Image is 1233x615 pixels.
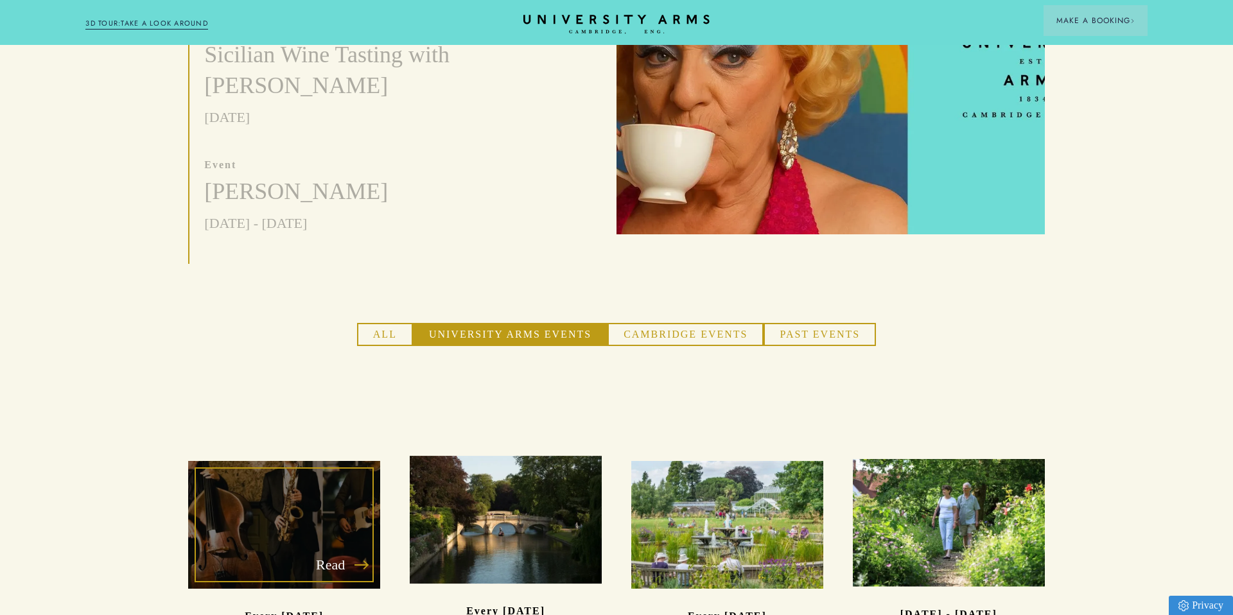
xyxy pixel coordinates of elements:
[1130,19,1135,23] img: Arrow icon
[204,40,498,101] h3: Sicilian Wine Tasting with [PERSON_NAME]
[189,158,388,234] a: event [PERSON_NAME] [DATE] - [DATE]
[204,212,388,234] p: [DATE] - [DATE]
[204,106,498,128] p: [DATE]
[523,15,710,35] a: Home
[204,177,388,207] h3: [PERSON_NAME]
[1044,5,1148,36] button: Make a BookingArrow icon
[1178,600,1189,611] img: Privacy
[1169,596,1233,615] a: Privacy
[413,323,608,346] button: University Arms Events
[764,323,876,346] button: Past Events
[357,323,413,346] button: All
[189,21,498,128] a: event Sicilian Wine Tasting with [PERSON_NAME] [DATE]
[85,18,208,30] a: 3D TOUR:TAKE A LOOK AROUND
[1056,15,1135,26] span: Make a Booking
[608,323,764,346] button: Cambridge Events
[204,158,388,172] p: event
